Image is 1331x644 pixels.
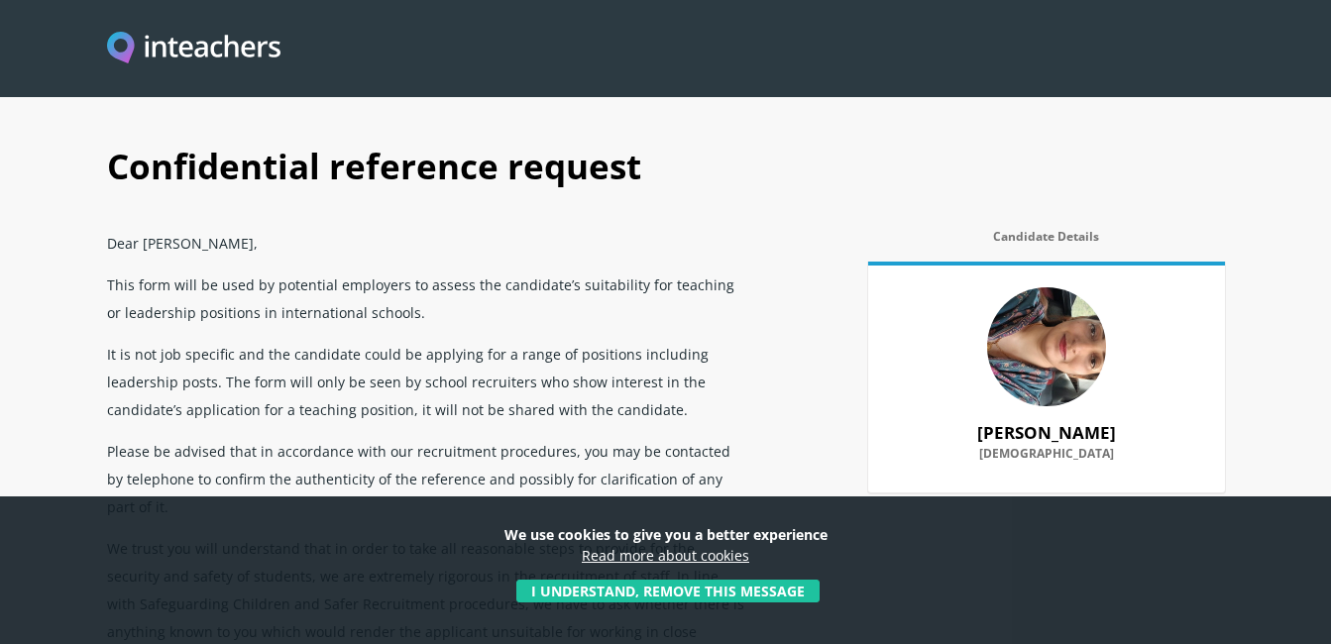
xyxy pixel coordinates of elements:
[107,32,281,66] a: Visit this site's homepage
[107,222,749,264] p: Dear [PERSON_NAME],
[987,287,1106,406] img: 79862
[107,264,749,333] p: This form will be used by potential employers to assess the candidate’s suitability for teaching ...
[107,125,1225,222] h1: Confidential reference request
[582,546,749,565] a: Read more about cookies
[504,525,828,544] strong: We use cookies to give you a better experience
[107,32,281,66] img: Inteachers
[516,580,820,602] button: I understand, remove this message
[977,421,1116,444] strong: [PERSON_NAME]
[868,230,1225,256] label: Candidate Details
[107,430,749,527] p: Please be advised that in accordance with our recruitment procedures, you may be contacted by tel...
[892,447,1201,473] label: [DEMOGRAPHIC_DATA]
[107,333,749,430] p: It is not job specific and the candidate could be applying for a range of positions including lea...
